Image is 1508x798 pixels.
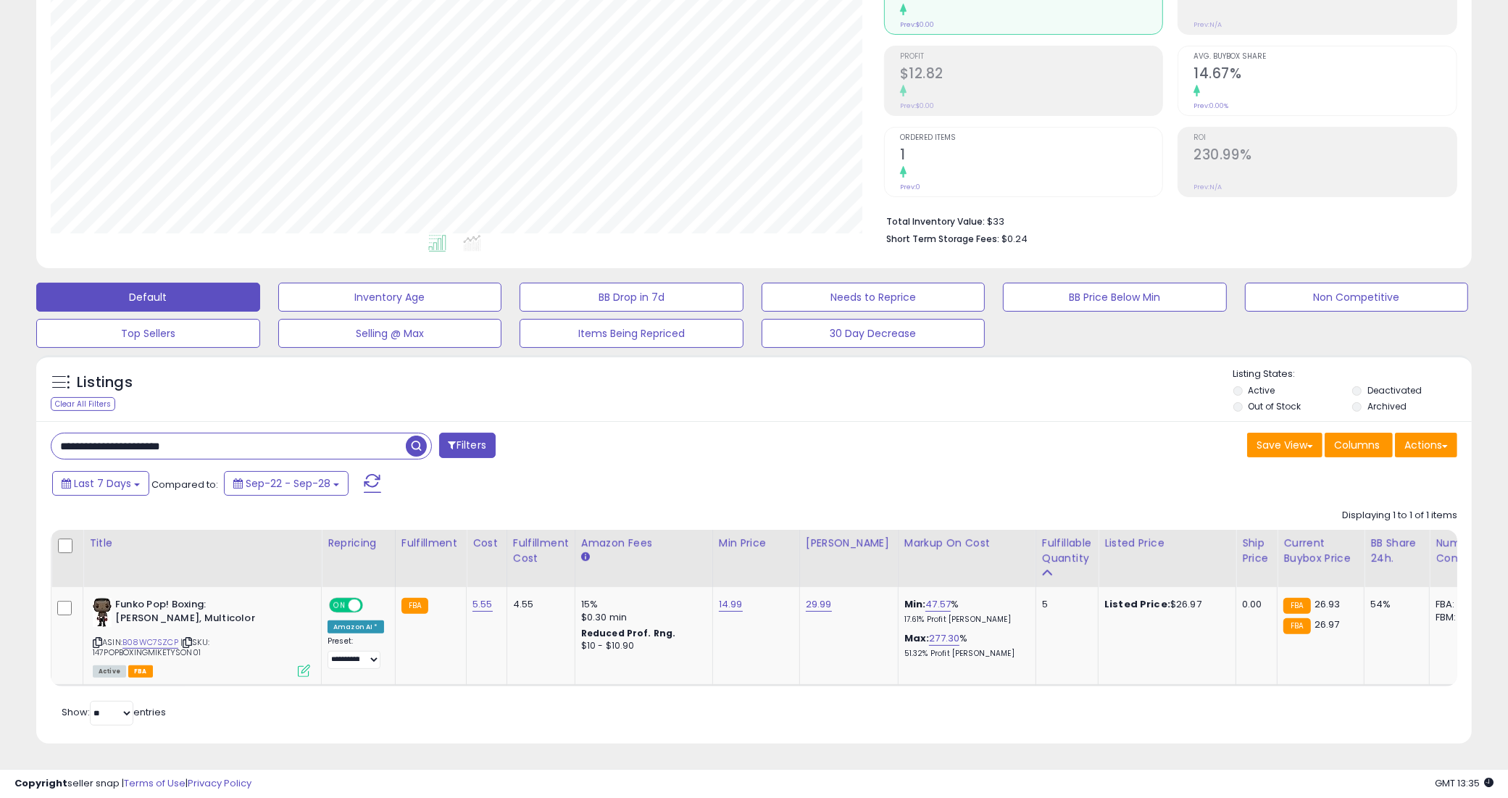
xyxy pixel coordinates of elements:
[1233,367,1472,381] p: Listing States:
[1367,400,1407,412] label: Archived
[36,283,260,312] button: Default
[151,478,218,491] span: Compared to:
[278,283,502,312] button: Inventory Age
[513,598,564,611] div: 4.55
[1242,598,1266,611] div: 0.00
[74,476,131,491] span: Last 7 Days
[581,536,707,551] div: Amazon Fees
[900,53,1163,61] span: Profit
[472,597,493,612] a: 5.55
[900,20,934,29] small: Prev: $0.00
[1315,618,1340,631] span: 26.97
[886,212,1446,229] li: $33
[806,597,832,612] a: 29.99
[124,776,186,790] a: Terms of Use
[1194,183,1222,191] small: Prev: N/A
[1194,20,1222,29] small: Prev: N/A
[520,283,743,312] button: BB Drop in 7d
[115,598,291,628] b: Funko Pop! Boxing: [PERSON_NAME], Multicolor
[900,101,934,110] small: Prev: $0.00
[1042,536,1092,566] div: Fulfillable Quantity
[886,215,985,228] b: Total Inventory Value:
[929,631,959,646] a: 277.30
[328,536,389,551] div: Repricing
[77,373,133,393] h5: Listings
[719,536,793,551] div: Min Price
[900,134,1163,142] span: Ordered Items
[1194,53,1457,61] span: Avg. Buybox Share
[51,397,115,411] div: Clear All Filters
[581,551,590,564] small: Amazon Fees.
[188,776,251,790] a: Privacy Policy
[224,471,349,496] button: Sep-22 - Sep-28
[14,777,251,791] div: seller snap | |
[401,598,428,614] small: FBA
[1247,433,1322,457] button: Save View
[1370,536,1423,566] div: BB Share 24h.
[128,665,153,678] span: FBA
[762,283,986,312] button: Needs to Reprice
[1325,433,1393,457] button: Columns
[904,615,1025,625] p: 17.61% Profit [PERSON_NAME]
[513,536,569,566] div: Fulfillment Cost
[1104,597,1170,611] b: Listed Price:
[93,598,112,627] img: 31fyO2wPR5L._SL40_.jpg
[122,636,178,649] a: B08WC7SZCP
[328,620,384,633] div: Amazon AI *
[520,319,743,348] button: Items Being Repriced
[1315,597,1341,611] span: 26.93
[900,65,1163,85] h2: $12.82
[886,233,999,245] b: Short Term Storage Fees:
[1435,776,1494,790] span: 2025-10-6 13:35 GMT
[904,597,926,611] b: Min:
[1194,134,1457,142] span: ROI
[1242,536,1271,566] div: Ship Price
[904,632,1025,659] div: %
[1104,536,1230,551] div: Listed Price
[1395,433,1457,457] button: Actions
[719,597,743,612] a: 14.99
[1367,384,1422,396] label: Deactivated
[1249,384,1275,396] label: Active
[806,536,892,551] div: [PERSON_NAME]
[1436,598,1483,611] div: FBA: 3
[36,319,260,348] button: Top Sellers
[1249,400,1301,412] label: Out of Stock
[904,598,1025,625] div: %
[1334,438,1380,452] span: Columns
[900,146,1163,166] h2: 1
[581,598,701,611] div: 15%
[361,599,384,612] span: OFF
[1194,65,1457,85] h2: 14.67%
[581,627,676,639] b: Reduced Prof. Rng.
[439,433,496,458] button: Filters
[904,649,1025,659] p: 51.32% Profit [PERSON_NAME]
[898,530,1036,587] th: The percentage added to the cost of goods (COGS) that forms the calculator for Min & Max prices.
[925,597,951,612] a: 47.57
[1283,536,1358,566] div: Current Buybox Price
[93,665,126,678] span: All listings currently available for purchase on Amazon
[328,636,384,669] div: Preset:
[904,631,930,645] b: Max:
[1104,598,1225,611] div: $26.97
[1194,101,1228,110] small: Prev: 0.00%
[62,705,166,719] span: Show: entries
[330,599,349,612] span: ON
[401,536,460,551] div: Fulfillment
[93,636,209,658] span: | SKU: 147POPBOXINGMIKETYSON01
[278,319,502,348] button: Selling @ Max
[1003,283,1227,312] button: BB Price Below Min
[246,476,330,491] span: Sep-22 - Sep-28
[93,598,310,676] div: ASIN:
[904,536,1030,551] div: Markup on Cost
[1245,283,1469,312] button: Non Competitive
[1436,536,1488,566] div: Num of Comp.
[89,536,315,551] div: Title
[1436,611,1483,624] div: FBM: 9
[1042,598,1087,611] div: 5
[1283,618,1310,634] small: FBA
[1194,146,1457,166] h2: 230.99%
[52,471,149,496] button: Last 7 Days
[581,640,701,652] div: $10 - $10.90
[472,536,501,551] div: Cost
